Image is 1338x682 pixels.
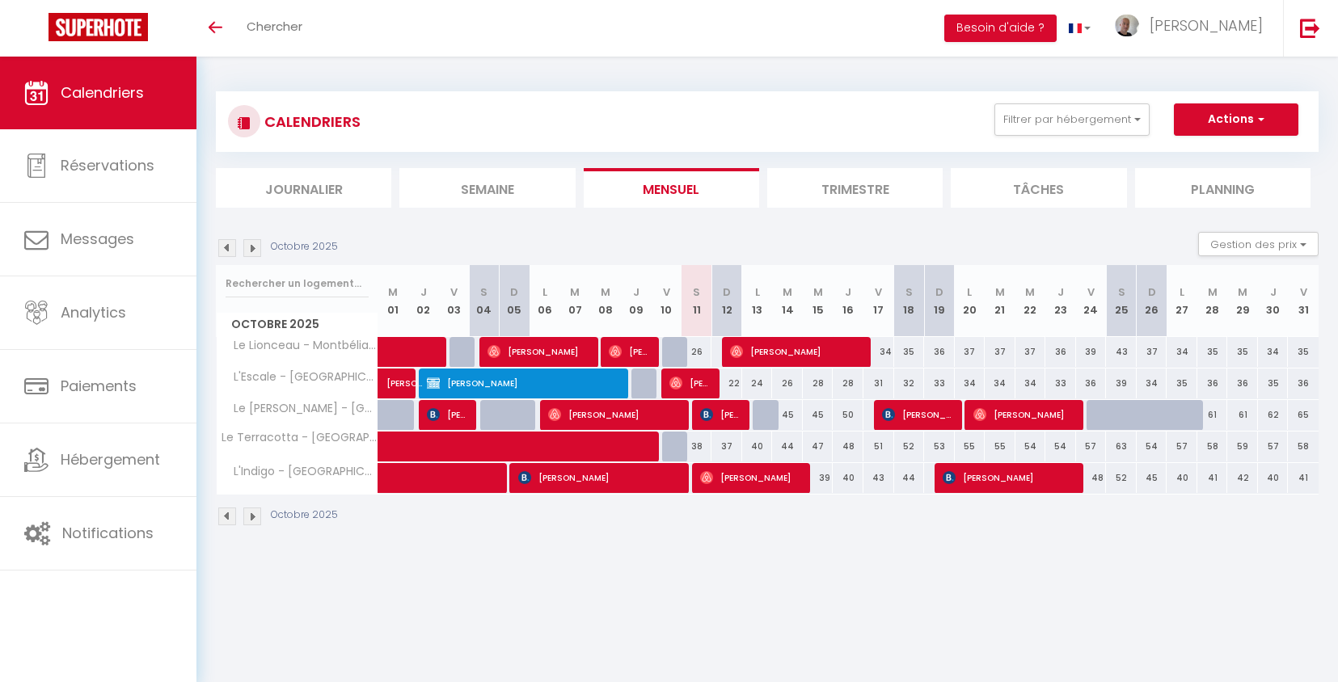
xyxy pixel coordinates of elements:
[1106,337,1137,367] div: 43
[1076,432,1107,461] div: 57
[1167,337,1197,367] div: 34
[1227,368,1258,398] div: 36
[219,432,381,444] span: Le Terracotta - [GEOGRAPHIC_DATA]
[1300,18,1320,38] img: logout
[61,449,160,469] span: Hébergement
[1288,265,1319,337] th: 31
[755,284,760,300] abbr: L
[742,432,773,461] div: 40
[590,265,621,337] th: 08
[61,302,126,322] span: Analytics
[271,507,338,523] p: Octobre 2025
[967,284,972,300] abbr: L
[1106,368,1137,398] div: 39
[1167,463,1197,493] div: 40
[488,336,587,367] span: [PERSON_NAME]
[803,368,834,398] div: 28
[219,463,381,481] span: L'Indigo - [GEOGRAPHIC_DATA]
[994,103,1150,136] button: Filtrer par hébergement
[875,284,882,300] abbr: V
[772,265,803,337] th: 14
[1238,284,1247,300] abbr: M
[894,368,925,398] div: 32
[711,368,742,398] div: 22
[1288,337,1319,367] div: 35
[1076,337,1107,367] div: 39
[1197,337,1228,367] div: 35
[863,265,894,337] th: 17
[633,284,639,300] abbr: J
[1180,284,1184,300] abbr: L
[1118,284,1125,300] abbr: S
[742,368,773,398] div: 24
[1106,432,1137,461] div: 63
[924,337,955,367] div: 36
[767,168,943,208] li: Trimestre
[955,368,986,398] div: 34
[863,337,894,367] div: 34
[1288,463,1319,493] div: 41
[1227,337,1258,367] div: 35
[1288,400,1319,430] div: 65
[955,432,986,461] div: 55
[1045,432,1076,461] div: 54
[584,168,759,208] li: Mensuel
[772,400,803,430] div: 45
[61,376,137,396] span: Paiements
[1227,463,1258,493] div: 42
[386,360,424,390] span: [PERSON_NAME]
[49,13,148,41] img: Super Booking
[420,284,427,300] abbr: J
[439,265,470,337] th: 03
[1150,15,1263,36] span: [PERSON_NAME]
[833,368,863,398] div: 28
[1137,432,1167,461] div: 54
[388,284,398,300] abbr: M
[570,284,580,300] abbr: M
[1148,284,1156,300] abbr: D
[1137,463,1167,493] div: 45
[955,337,986,367] div: 37
[894,463,925,493] div: 44
[1137,368,1167,398] div: 34
[500,265,530,337] th: 05
[1015,265,1046,337] th: 22
[1208,284,1218,300] abbr: M
[833,400,863,430] div: 50
[601,284,610,300] abbr: M
[219,368,381,386] span: L'Escale - [GEOGRAPHIC_DATA]
[216,168,391,208] li: Journalier
[530,265,560,337] th: 06
[955,265,986,337] th: 20
[682,265,712,337] th: 11
[935,284,943,300] abbr: D
[1045,265,1076,337] th: 23
[1288,432,1319,461] div: 58
[1197,368,1228,398] div: 36
[1106,463,1137,493] div: 52
[518,462,677,493] span: [PERSON_NAME]
[1137,265,1167,337] th: 26
[217,313,378,336] span: Octobre 2025
[985,337,1015,367] div: 37
[1227,265,1258,337] th: 29
[924,432,955,461] div: 53
[669,368,709,398] span: [PERSON_NAME]
[1270,284,1277,300] abbr: J
[1258,337,1289,367] div: 34
[560,265,591,337] th: 07
[905,284,913,300] abbr: S
[1197,265,1228,337] th: 28
[61,229,134,249] span: Messages
[1167,432,1197,461] div: 57
[742,265,773,337] th: 13
[61,155,154,175] span: Réservations
[1076,265,1107,337] th: 24
[833,463,863,493] div: 40
[730,336,859,367] span: [PERSON_NAME]
[894,265,925,337] th: 18
[1137,337,1167,367] div: 37
[61,82,144,103] span: Calendriers
[247,18,302,35] span: Chercher
[219,337,381,355] span: Le Lionceau - Montbéliard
